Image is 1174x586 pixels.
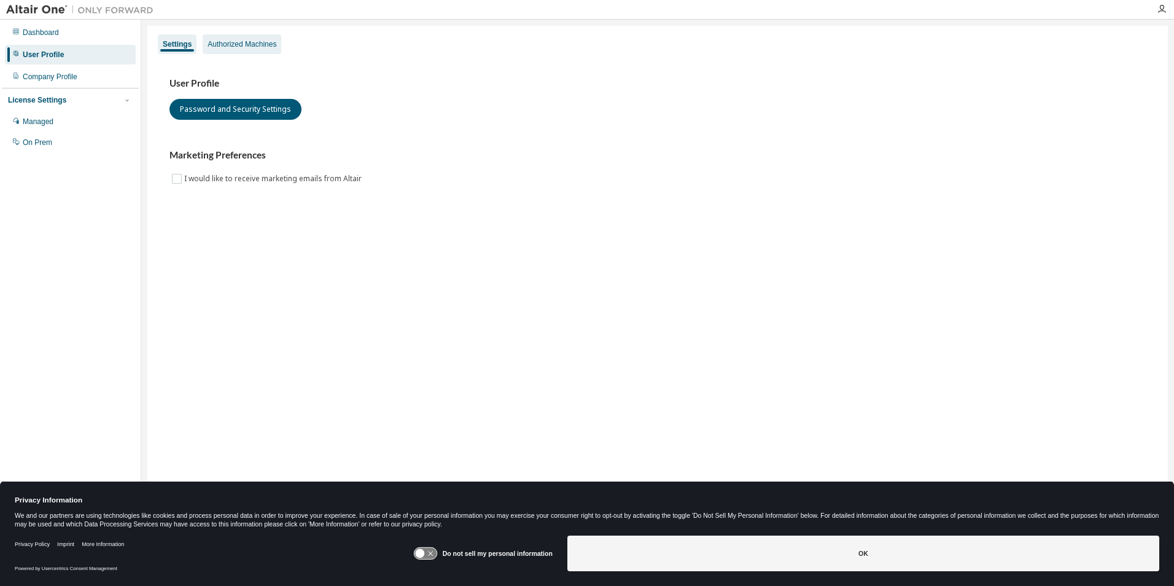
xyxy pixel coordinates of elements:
button: Password and Security Settings [169,99,301,120]
div: Authorized Machines [208,39,276,49]
div: Settings [163,39,192,49]
div: Managed [23,117,53,127]
img: Altair One [6,4,160,16]
div: On Prem [23,138,52,147]
div: Dashboard [23,28,59,37]
h3: User Profile [169,77,1146,90]
div: Company Profile [23,72,77,82]
h3: Marketing Preferences [169,149,1146,162]
label: I would like to receive marketing emails from Altair [184,171,364,186]
div: License Settings [8,95,66,105]
div: User Profile [23,50,64,60]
